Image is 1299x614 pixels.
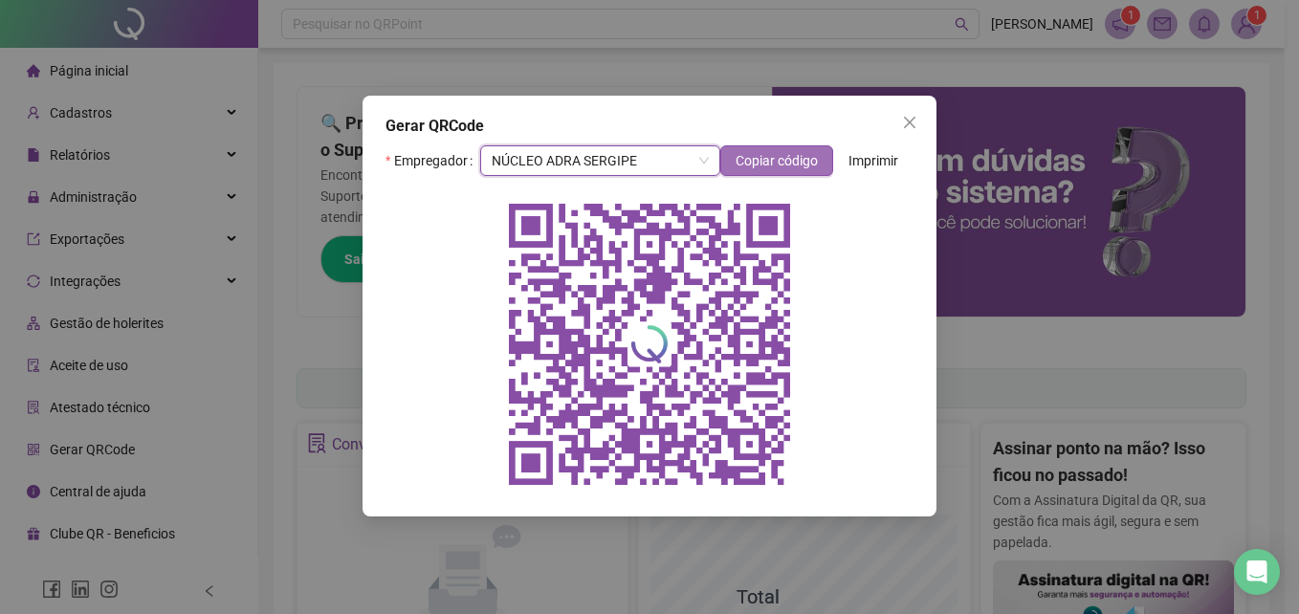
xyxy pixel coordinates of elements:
span: Imprimir [848,150,898,171]
span: Copiar código [736,150,818,171]
button: Copiar código [720,145,833,176]
label: Empregador [385,145,480,176]
button: Imprimir [833,145,914,176]
div: Gerar QRCode [385,115,914,138]
span: NÚCLEO ADRA SERGIPE [492,146,709,175]
img: qrcode do empregador [496,191,803,497]
span: close [902,115,917,130]
div: Open Intercom Messenger [1234,549,1280,595]
button: Close [894,107,925,138]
